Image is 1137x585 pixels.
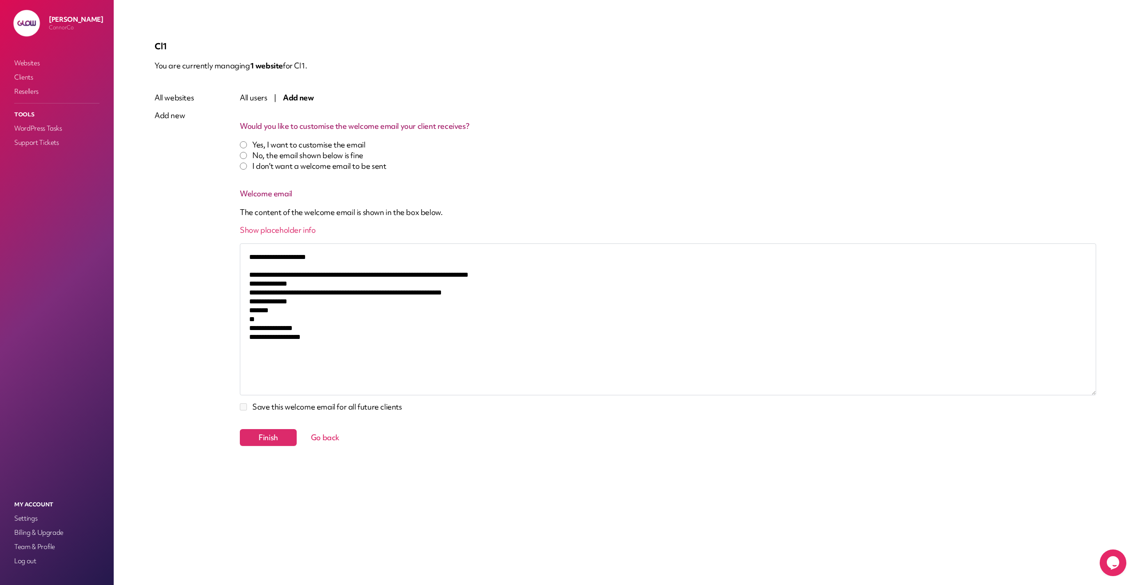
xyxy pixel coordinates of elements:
[12,512,101,525] a: Settings
[49,24,103,31] p: ConnorCo
[12,122,101,135] a: WordPress Tasks
[250,60,283,71] span: 1 website
[240,429,297,446] button: Finish
[12,85,101,98] a: Resellers
[155,92,194,103] div: All websites
[240,208,1096,217] p: The content of the welcome email is shown in the box below.
[240,92,267,103] span: All users
[240,188,1096,199] p: Welcome email
[12,136,101,149] a: Support Tickets
[252,162,386,171] label: I don't want a welcome email to be sent
[155,110,194,121] div: Add new
[1100,549,1128,576] iframe: chat widget
[12,541,101,553] a: Team & Profile
[12,499,101,510] p: My Account
[155,41,1096,52] p: Cl1
[12,555,101,567] a: Log out
[155,57,1096,75] p: You are currently managing for Cl1.
[49,15,103,24] p: [PERSON_NAME]
[252,140,365,149] label: Yes, I want to customise the email
[252,402,402,412] label: Save this welcome email for all future clients
[283,92,314,103] span: Add new
[252,151,363,160] label: No, the email shown below is fine
[12,57,101,69] a: Websites
[297,429,354,446] button: Go back
[12,526,101,539] a: Billing & Upgrade
[12,71,101,84] a: Clients
[240,121,1096,131] p: Would you like to customise the welcome email your client receives?
[12,109,101,120] p: Tools
[274,92,276,103] span: |
[240,226,1096,235] p: Show placeholder info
